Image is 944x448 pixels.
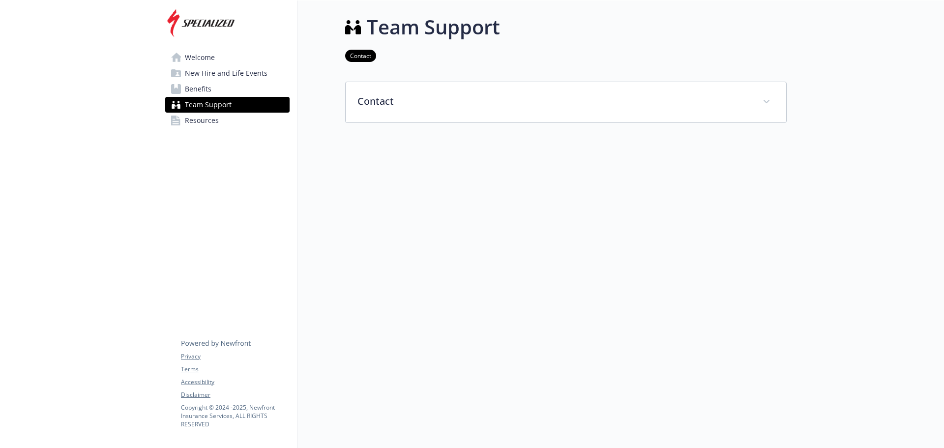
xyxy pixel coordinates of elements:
[357,94,751,109] p: Contact
[345,51,376,60] a: Contact
[165,50,290,65] a: Welcome
[185,65,267,81] span: New Hire and Life Events
[181,365,289,374] a: Terms
[181,403,289,428] p: Copyright © 2024 - 2025 , Newfront Insurance Services, ALL RIGHTS RESERVED
[346,82,786,122] div: Contact
[367,12,500,42] h1: Team Support
[185,97,232,113] span: Team Support
[181,390,289,399] a: Disclaimer
[165,97,290,113] a: Team Support
[165,113,290,128] a: Resources
[165,65,290,81] a: New Hire and Life Events
[185,113,219,128] span: Resources
[165,81,290,97] a: Benefits
[181,378,289,387] a: Accessibility
[185,50,215,65] span: Welcome
[181,352,289,361] a: Privacy
[185,81,211,97] span: Benefits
